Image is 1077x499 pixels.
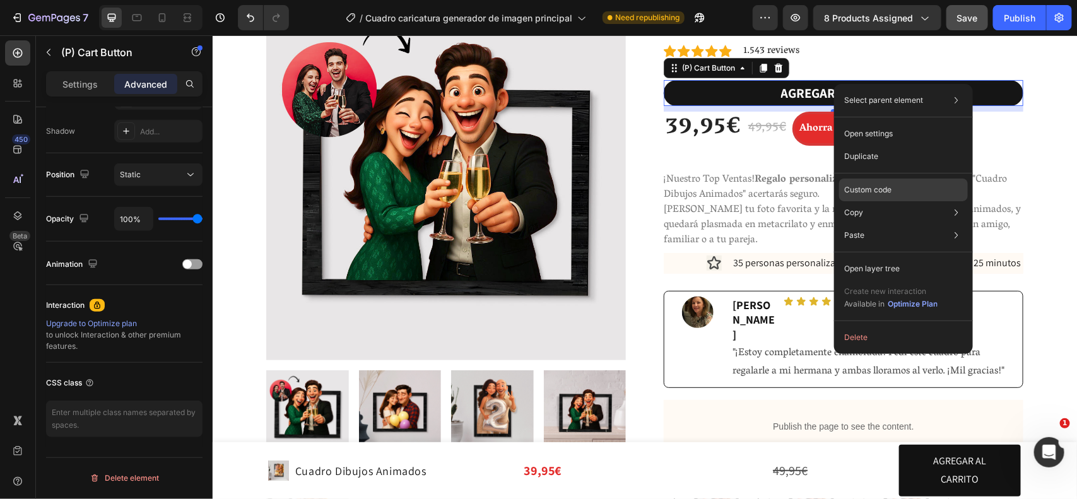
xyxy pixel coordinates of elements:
[360,11,363,25] span: /
[686,409,808,461] button: AGREGAR AL CARRITO&nbsp;
[824,11,913,25] span: 8 products assigned
[46,300,85,311] div: Interaction
[46,468,203,488] button: Delete element
[1060,418,1070,428] span: 1
[451,78,529,109] div: 39,95€
[946,5,988,30] button: Save
[521,309,804,346] p: "¡Estoy completamente enamorada! Pedí este cuadro para regalarle a mi hermana y ambas lloramos al...
[702,417,793,454] div: Rich Text Editor. Editing area: main
[993,5,1046,30] button: Publish
[140,126,199,138] div: Add...
[568,48,694,68] div: AGREGAR AL CARRITO
[115,208,153,230] input: Auto
[114,163,203,186] button: Static
[887,298,938,310] button: Optimize Plan
[83,10,88,25] p: 7
[839,326,968,349] button: Delete
[469,261,501,293] img: gempages_483376536569775130-30ac70cf-1870-461a-b515-684b0a4a46a3.jpg
[12,134,30,144] div: 450
[844,285,938,298] p: Create new interaction
[9,231,30,241] div: Beta
[888,298,938,310] div: Optimize Plan
[844,128,893,139] p: Open settings
[559,423,681,448] div: 49,95€
[521,219,809,237] p: 35 personas personalizaron este producto en los últimos 25 minutos
[120,170,141,179] span: Static
[467,27,525,38] div: (P) Cart Button
[124,78,167,91] p: Advanced
[957,13,978,23] span: Save
[62,78,98,91] p: Settings
[451,165,808,214] p: [PERSON_NAME] tu foto favorita y la recrearemos al estilo de dibujos animados, y quedará plasmada...
[542,135,641,154] strong: Regalo personalizado
[702,417,793,454] p: AGREGAR AL CARRITO
[1004,11,1035,25] div: Publish
[844,207,863,218] p: Copy
[844,299,885,308] span: Available in
[46,211,91,228] div: Opacity
[451,135,794,169] p: ¡Nuestro Top Ventas! súper original. Con nuestro "Cuadro Dibujos Animados" acertarás seguro.
[46,318,203,329] div: Upgrade to Optimize plan
[813,5,941,30] button: 8 products assigned
[844,230,864,241] p: Paste
[46,318,203,352] div: to unlock Interaction & other premium features.
[46,126,75,137] div: Shadow
[519,261,566,308] h2: [PERSON_NAME]
[46,256,100,273] div: Animation
[844,263,900,274] p: Open layer tree
[365,11,572,25] span: Cuadro caricatura generador de imagen principal
[46,377,95,389] div: CSS class
[90,471,159,486] div: Delete element
[531,8,587,23] p: 1.543 reviews
[61,45,168,60] p: (P) Cart Button
[461,385,801,398] p: Publish the page to see the content.
[5,5,94,30] button: 7
[844,151,878,162] p: Duplicate
[1034,437,1064,467] iframe: Intercom live chat
[615,12,680,23] span: Need republishing
[844,95,923,106] p: Select parent element
[46,167,92,184] div: Position
[310,425,555,446] div: 39,95€
[585,84,621,103] div: Ahorra
[238,5,289,30] div: Undo/Redo
[844,184,892,196] p: Custom code
[451,45,811,71] button: AGREGAR AL CARRITO
[213,35,1077,499] iframe: Design area
[534,82,575,105] div: 49,95€
[621,84,657,102] div: 10,00€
